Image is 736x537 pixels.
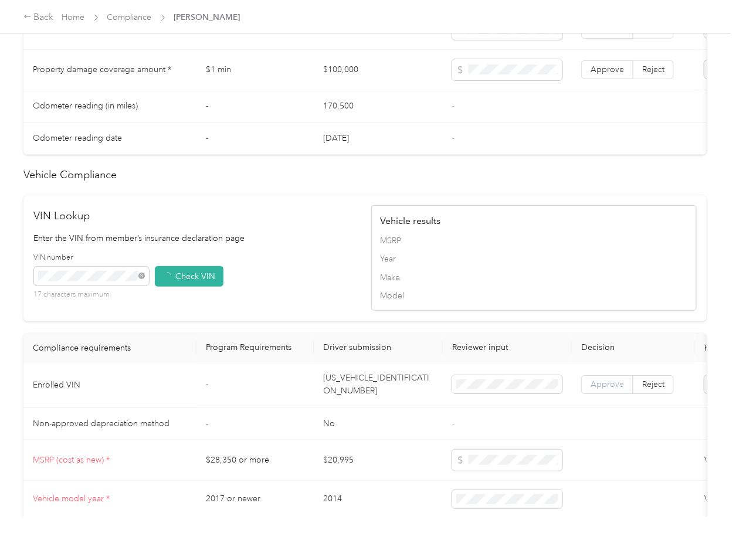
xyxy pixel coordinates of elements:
td: [US_VEHICLE_IDENTIFICATION_NUMBER] [314,363,443,408]
td: - [196,408,314,440]
td: 2017 or newer [196,481,314,519]
span: Year [380,253,688,265]
th: Program Requirements [196,334,314,363]
th: Decision [572,334,695,363]
td: $20,995 [314,440,443,481]
span: Vehicle model year * [33,494,110,504]
span: - [452,419,455,429]
td: 2014 [314,481,443,519]
td: $28,350 or more [196,440,314,481]
h4: Vehicle results [380,214,688,228]
p: 17 characters maximum [34,290,149,300]
th: Reviewer input [443,334,572,363]
span: Model [380,290,688,302]
td: MSRP (cost as new) * [23,440,196,481]
span: Reject [642,64,664,74]
td: $1 min [196,50,314,90]
td: - [196,90,314,123]
td: - [196,363,314,408]
iframe: Everlance-gr Chat Button Frame [670,471,736,537]
span: Approve [591,380,624,390]
div: Back [23,11,54,25]
td: Non-approved depreciation method [23,408,196,440]
td: Vehicle model year * [23,481,196,519]
span: MSRP [380,234,688,247]
span: Bodily injury coverage per accident * [33,24,171,34]
button: Check VIN [155,266,223,287]
span: - [452,133,455,143]
td: No [314,408,443,440]
th: Driver submission [314,334,443,363]
span: Property damage coverage amount * [33,64,171,74]
td: Property damage coverage amount * [23,50,196,90]
td: Odometer reading (in miles) [23,90,196,123]
td: $100,000 [314,50,443,90]
span: Make [380,271,688,284]
span: Reject [642,24,664,34]
td: - [196,123,314,155]
span: Odometer reading date [33,133,122,143]
span: - [452,101,455,111]
p: Enter the VIN from member’s insurance declaration page [34,232,359,244]
span: Reject [642,380,664,390]
a: Home [62,12,85,22]
td: Enrolled VIN [23,363,196,408]
span: Non-approved depreciation method [33,419,169,429]
a: Compliance [107,12,152,22]
td: [DATE] [314,123,443,155]
span: Odometer reading (in miles) [33,101,138,111]
th: Compliance requirements [23,334,196,363]
label: VIN number [34,253,149,263]
h2: VIN Lookup [34,208,359,224]
td: Odometer reading date [23,123,196,155]
span: [PERSON_NAME] [174,11,240,23]
h2: Vehicle Compliance [23,167,707,183]
td: 170,500 [314,90,443,123]
span: MSRP (cost as new) * [33,455,110,465]
span: Approve [591,64,624,74]
span: Approve [591,24,624,34]
span: Enrolled VIN [33,380,80,390]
